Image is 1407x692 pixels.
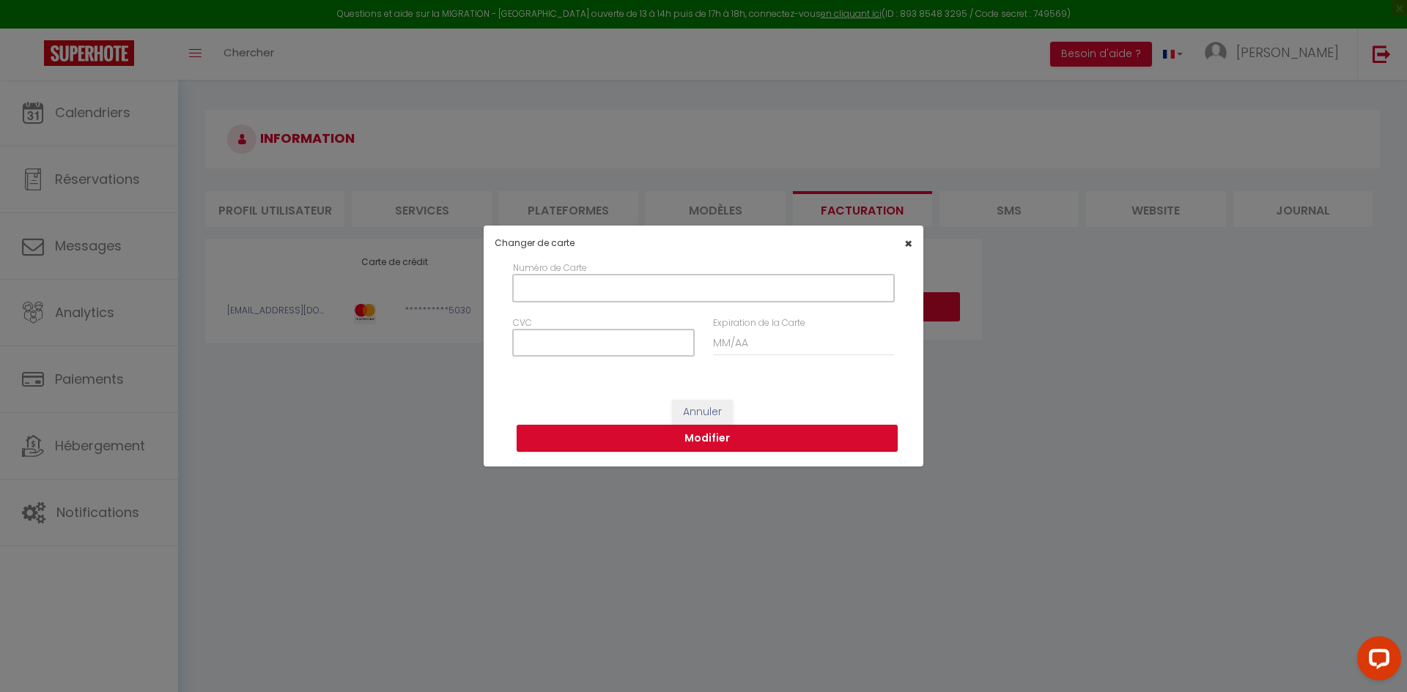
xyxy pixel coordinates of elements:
iframe: LiveChat chat widget [1345,630,1407,692]
label: Expiration de la Carte [713,316,805,330]
label: Numéro de Carte [513,261,587,275]
span: × [904,234,912,253]
h4: Changer de carte [495,237,767,250]
button: Close [904,237,912,250]
label: CVC [513,316,532,330]
button: Annuler [672,400,733,425]
input: MM/AA [713,330,894,356]
button: Modifier [517,425,898,453]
